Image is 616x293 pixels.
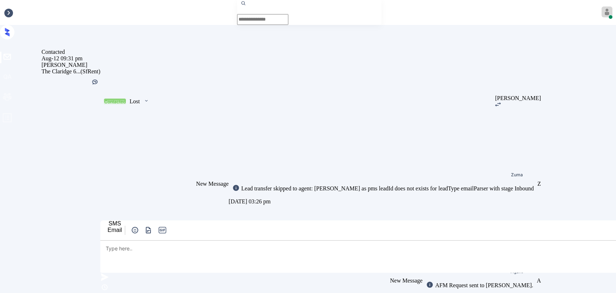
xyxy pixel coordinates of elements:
div: The Claridge 6... (SfRent) [41,68,100,75]
img: icon-zuma [144,98,149,104]
div: Aug-12 09:31 pm [41,55,100,62]
button: icon-zuma [144,226,154,234]
img: icon-zuma [495,102,501,107]
div: [DATE] 03:26 pm [229,197,538,207]
div: Contacted [41,49,100,55]
div: Z [537,181,541,187]
div: Contacted [104,99,126,104]
div: [PERSON_NAME] [495,95,541,102]
div: Zuma [511,173,523,177]
div: Inbox [4,9,17,16]
div: Lead transfer skipped to agent: [PERSON_NAME] as pms leadId does not exists for leadType emailPar... [240,185,534,192]
div: Lost [130,98,140,105]
div: SMS [108,220,122,227]
img: Kelsey was silent [91,78,99,86]
img: avatar [602,7,612,17]
div: Kelsey was silent [91,78,99,87]
div: [PERSON_NAME] [41,62,100,68]
span: profile [2,113,12,125]
img: icon-zuma [100,283,109,292]
img: icon-zuma [100,273,109,281]
div: Email [108,227,122,233]
img: icon-zuma [144,226,153,234]
img: icon-zuma [131,226,139,234]
span: New Message [196,181,228,187]
img: icon-zuma [232,184,240,191]
button: icon-zuma [130,226,140,234]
